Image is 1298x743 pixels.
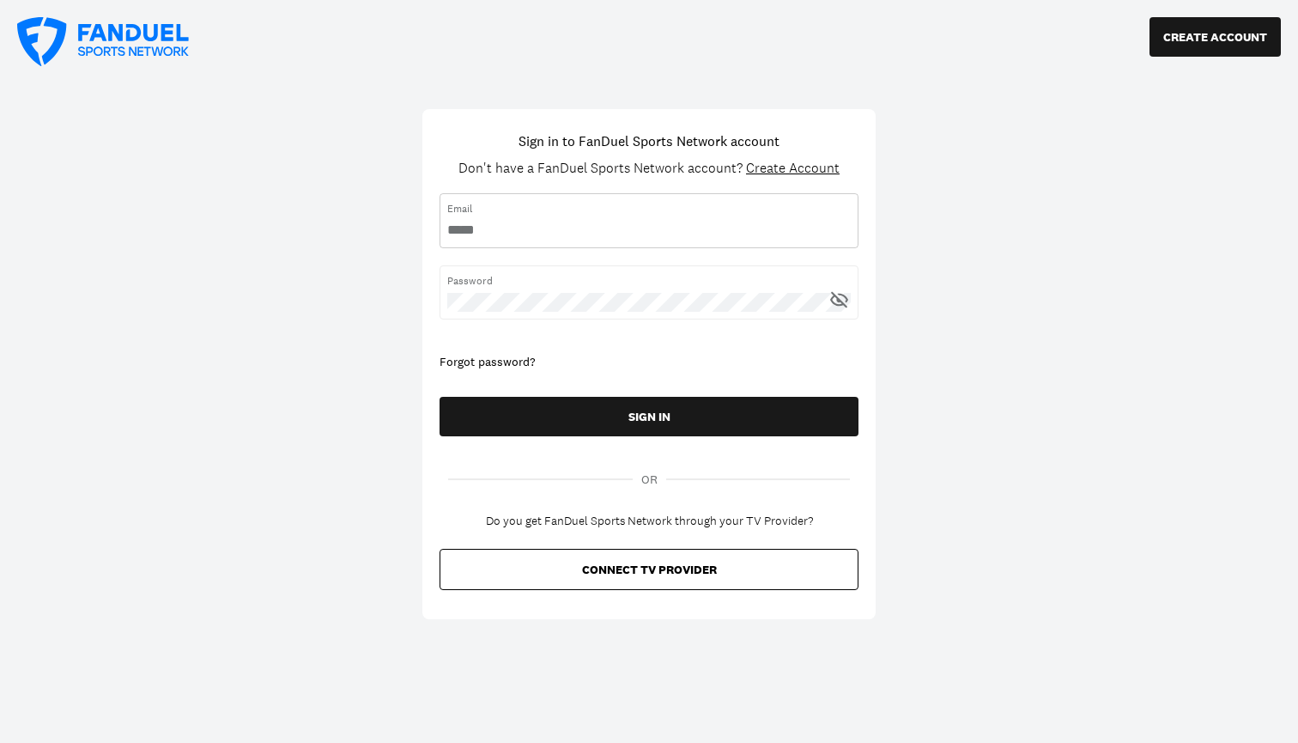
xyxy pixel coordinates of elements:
[440,397,858,436] button: SIGN IN
[746,159,840,177] span: Create Account
[440,354,858,371] div: Forgot password?
[440,549,858,590] button: CONNECT TV PROVIDER
[641,471,658,489] span: OR
[1149,17,1281,57] button: CREATE ACCOUNT
[447,201,851,216] span: Email
[447,273,851,289] span: Password
[486,515,813,529] div: Do you get FanDuel Sports Network through your TV Provider?
[519,131,779,151] h1: Sign in to FanDuel Sports Network account
[458,160,840,176] div: Don't have a FanDuel Sports Network account?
